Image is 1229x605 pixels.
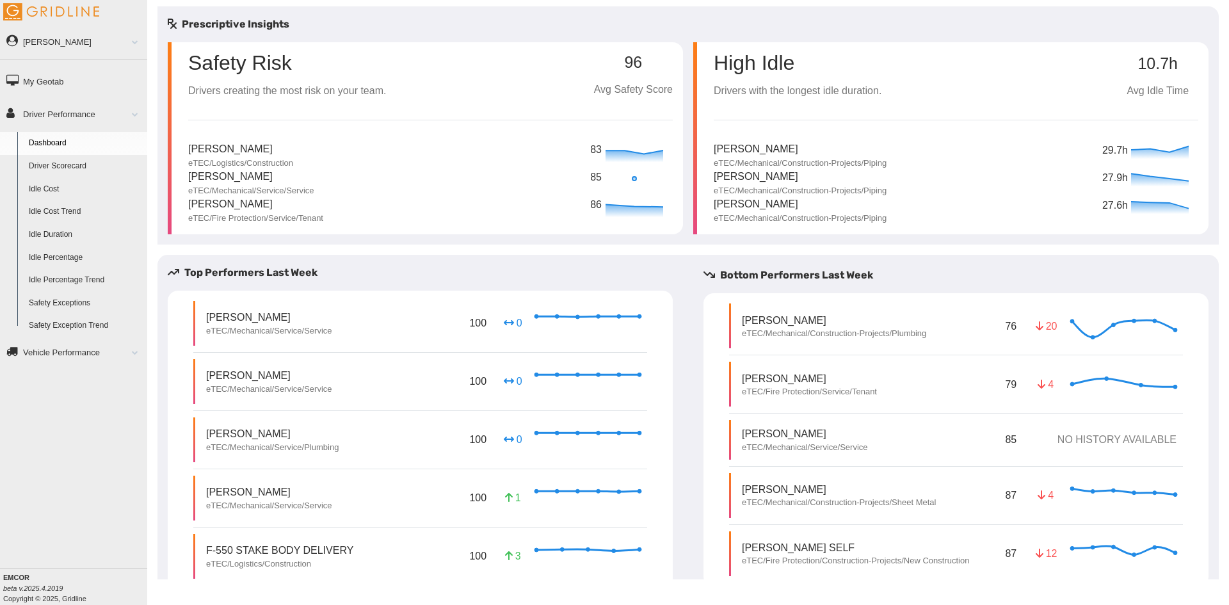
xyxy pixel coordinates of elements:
[714,52,881,73] p: High Idle
[1036,488,1056,503] p: 4
[188,185,314,197] p: eTEC/Mechanical/Service/Service
[502,490,523,505] p: 1
[467,371,489,391] p: 100
[502,549,523,563] p: 3
[188,52,386,73] p: Safety Risk
[1002,485,1019,505] p: 87
[23,269,147,292] a: Idle Percentage Trend
[714,83,881,99] p: Drivers with the longest idle duration.
[206,485,332,499] p: [PERSON_NAME]
[467,546,489,566] p: 100
[206,368,332,383] p: [PERSON_NAME]
[590,142,602,158] p: 83
[714,169,887,185] p: [PERSON_NAME]
[714,197,887,213] p: [PERSON_NAME]
[742,313,926,328] p: [PERSON_NAME]
[206,442,339,453] p: eTEC/Mechanical/Service/Plumbing
[206,558,353,570] p: eTEC/Logistics/Construction
[3,3,99,20] img: Gridline
[1036,319,1056,334] p: 20
[742,386,877,398] p: eTEC/Fire Protection/Service/Tenant
[206,383,332,395] p: eTEC/Mechanical/Service/Service
[742,497,936,508] p: eTEC/Mechanical/Construction-Projects/Sheet Metal
[1102,143,1128,168] p: 29.7h
[1036,377,1056,392] p: 4
[206,310,332,325] p: [PERSON_NAME]
[1002,316,1019,336] p: 76
[23,246,147,270] a: Idle Percentage
[742,540,969,555] p: [PERSON_NAME] Self
[1036,546,1056,561] p: 12
[1102,170,1128,196] p: 27.9h
[206,500,332,512] p: eTEC/Mechanical/Service/Service
[467,488,489,508] p: 100
[206,543,353,558] p: F-550 Stake Body Delivery
[188,141,293,157] p: [PERSON_NAME]
[714,157,887,169] p: eTEC/Mechanical/Construction-Projects/Piping
[188,169,314,185] p: [PERSON_NAME]
[742,482,936,497] p: [PERSON_NAME]
[742,555,969,567] p: eTEC/Fire Protection/Construction-Projects/New Construction
[3,572,147,604] div: Copyright © 2025, Gridline
[23,200,147,223] a: Idle Cost Trend
[594,54,673,72] p: 96
[23,314,147,337] a: Safety Exception Trend
[594,82,673,98] p: Avg Safety Score
[1117,83,1198,99] p: Avg Idle Time
[168,265,683,280] h5: Top Performers Last Week
[590,170,602,186] p: 85
[590,197,602,213] p: 86
[1002,375,1019,394] p: 79
[206,426,339,441] p: [PERSON_NAME]
[742,426,868,441] p: [PERSON_NAME]
[23,178,147,201] a: Idle Cost
[1002,430,1019,449] p: 85
[23,292,147,315] a: Safety Exceptions
[502,432,523,447] p: 0
[703,268,1219,283] h5: Bottom Performers Last Week
[714,141,887,157] p: [PERSON_NAME]
[1046,432,1177,447] p: NO HISTORY AVAILABLE
[188,213,323,224] p: eTEC/Fire Protection/Service/Tenant
[23,223,147,246] a: Idle Duration
[188,157,293,169] p: eTEC/Logistics/Construction
[23,132,147,155] a: Dashboard
[714,213,887,224] p: eTEC/Mechanical/Construction-Projects/Piping
[3,574,29,581] b: EMCOR
[742,328,926,339] p: eTEC/Mechanical/Construction-Projects/Plumbing
[742,371,877,386] p: [PERSON_NAME]
[188,197,323,213] p: [PERSON_NAME]
[742,442,868,453] p: eTEC/Mechanical/Service/Service
[206,325,332,337] p: eTEC/Mechanical/Service/Service
[1102,198,1128,223] p: 27.6h
[502,374,523,389] p: 0
[168,17,289,32] h5: Prescriptive Insights
[714,185,887,197] p: eTEC/Mechanical/Construction-Projects/Piping
[502,316,523,330] p: 0
[188,83,386,99] p: Drivers creating the most risk on your team.
[467,430,489,449] p: 100
[3,585,63,592] i: beta v.2025.4.2019
[1002,544,1019,563] p: 87
[1117,55,1198,73] p: 10.7h
[23,155,147,178] a: Driver Scorecard
[467,313,489,333] p: 100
